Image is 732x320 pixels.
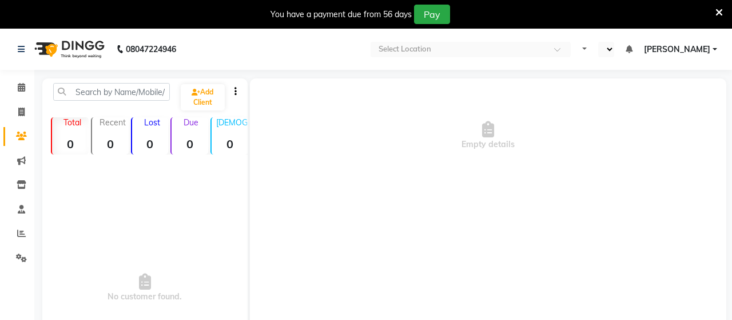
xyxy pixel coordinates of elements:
[52,137,89,151] strong: 0
[212,137,248,151] strong: 0
[92,137,129,151] strong: 0
[132,137,169,151] strong: 0
[181,84,225,110] a: Add Client
[644,44,710,56] span: [PERSON_NAME]
[29,33,108,65] img: logo
[250,78,726,193] div: Empty details
[53,83,170,101] input: Search by Name/Mobile/Email/Code
[172,137,208,151] strong: 0
[57,117,89,128] p: Total
[414,5,450,24] button: Pay
[137,117,169,128] p: Lost
[216,117,248,128] p: [DEMOGRAPHIC_DATA]
[97,117,129,128] p: Recent
[126,33,176,65] b: 08047224946
[270,9,412,21] div: You have a payment due from 56 days
[379,44,431,55] div: Select Location
[174,117,208,128] p: Due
